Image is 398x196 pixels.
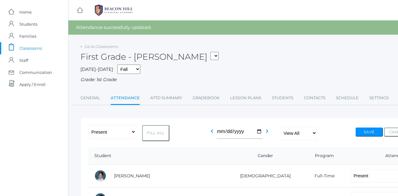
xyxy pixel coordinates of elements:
a: Schedule [336,92,359,104]
span: Home [19,6,32,18]
a: Students [272,92,293,104]
a: chevron_right [263,130,271,136]
th: Student [88,147,227,165]
a: Lesson Plans [230,92,261,104]
th: Program [300,147,345,165]
i: chevron_right [263,128,271,135]
a: Attendance [111,92,140,105]
button: Save [356,128,383,137]
div: Dominic Abrea [94,170,106,182]
span: [DATE]-[DATE] [80,66,113,72]
td: [DEMOGRAPHIC_DATA] [227,164,300,187]
td: Full-Time [300,164,345,187]
button: Fill All [142,125,169,141]
div: Attendance successfully updated. [68,21,398,35]
span: Families [19,30,36,42]
span: Apply / Enroll [19,78,46,90]
span: Communication [19,66,52,78]
h2: First Grade - [PERSON_NAME] [80,52,219,62]
a: Gradebook [193,92,220,104]
a: Go to Classrooms [84,44,118,49]
a: chevron_left [208,130,216,136]
a: Attd Summary [150,92,182,104]
th: Gender [227,147,300,165]
img: BHCALogos-05-308ed15e86a5a0abce9b8dd61676a3503ac9727e845dece92d48e8588c001991.png [91,3,136,18]
a: [PERSON_NAME] [114,173,150,179]
a: Contacts [304,92,325,104]
span: Staff [19,54,28,66]
a: Settings [369,92,389,104]
span: Classrooms [19,42,42,54]
span: Students [19,18,37,30]
a: General [80,92,100,104]
i: chevron_left [208,128,216,135]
